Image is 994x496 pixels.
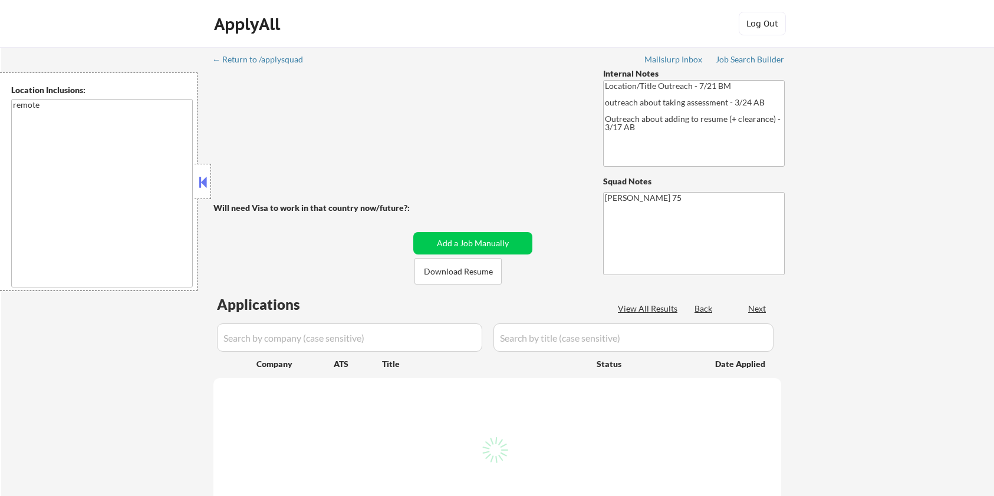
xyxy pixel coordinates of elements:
div: Squad Notes [603,176,785,187]
input: Search by title (case sensitive) [493,323,774,352]
div: Location Inclusions: [11,84,193,96]
button: Download Resume [414,258,502,285]
a: ← Return to /applysquad [212,55,314,67]
div: Title [382,358,585,370]
div: ← Return to /applysquad [212,55,314,64]
div: Back [695,303,713,315]
div: ApplyAll [214,14,284,34]
div: Job Search Builder [716,55,785,64]
div: Next [748,303,767,315]
button: Add a Job Manually [413,232,532,254]
button: Log Out [739,12,786,35]
div: Applications [217,297,334,312]
div: Internal Notes [603,68,785,80]
strong: Will need Visa to work in that country now/future?: [213,203,410,213]
div: Company [256,358,334,370]
div: Mailslurp Inbox [644,55,703,64]
div: Date Applied [715,358,767,370]
div: View All Results [618,303,681,315]
input: Search by company (case sensitive) [217,323,482,352]
div: Status [597,353,698,374]
div: ATS [334,358,382,370]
